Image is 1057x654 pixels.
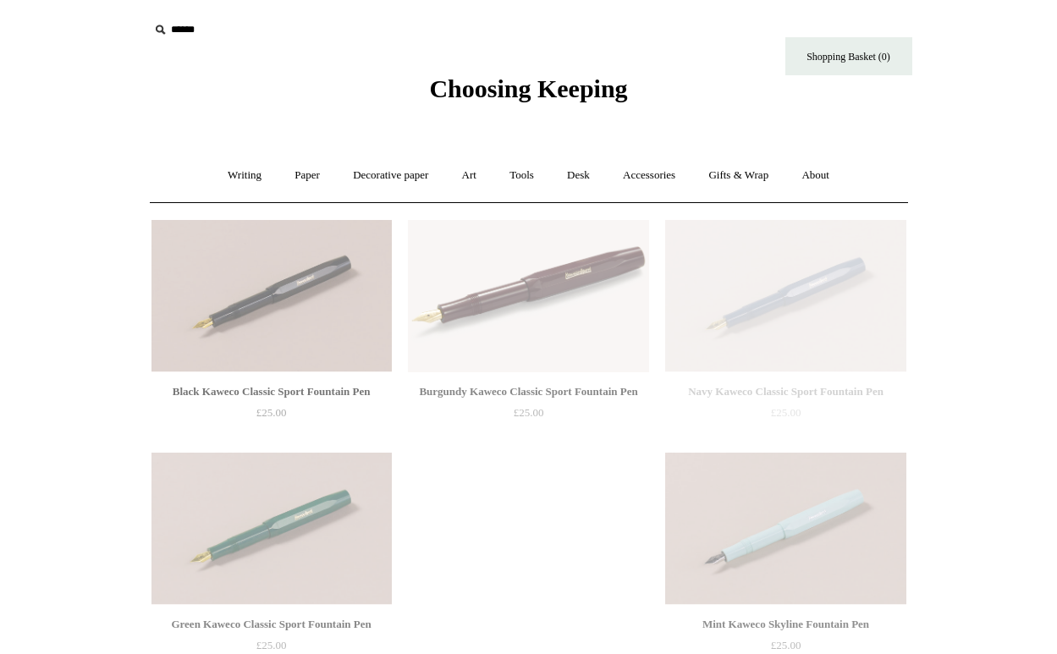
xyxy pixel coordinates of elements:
a: Tools [494,153,549,198]
img: Burgundy Kaweco Classic Sport Fountain Pen [408,220,648,372]
a: Paper [279,153,335,198]
div: Black Kaweco Classic Sport Fountain Pen [156,382,388,402]
a: Gifts & Wrap [693,153,784,198]
span: £25.00 [771,639,801,651]
a: Mint Kaweco Skyline Fountain Pen Mint Kaweco Skyline Fountain Pen [665,453,906,605]
div: Burgundy Kaweco Classic Sport Fountain Pen [412,382,644,402]
a: Black Kaweco Classic Sport Fountain Pen £25.00 [151,382,392,451]
span: £25.00 [256,639,287,651]
a: Art [447,153,492,198]
a: Accessories [608,153,691,198]
span: Choosing Keeping [429,74,627,102]
a: Burgundy Kaweco Classic Sport Fountain Pen £25.00 [408,382,648,451]
a: Choosing Keeping [429,88,627,100]
a: Burgundy Kaweco Classic Sport Fountain Pen Burgundy Kaweco Classic Sport Fountain Pen [408,220,648,372]
span: £25.00 [514,406,544,419]
span: £25.00 [771,406,801,419]
div: Navy Kaweco Classic Sport Fountain Pen [669,382,901,402]
a: Desk [552,153,605,198]
div: Mint Kaweco Skyline Fountain Pen [669,614,901,635]
a: About [786,153,845,198]
a: Navy Kaweco Classic Sport Fountain Pen Navy Kaweco Classic Sport Fountain Pen [665,220,906,372]
img: Mint Kaweco Skyline Fountain Pen [665,453,906,605]
span: £25.00 [256,406,287,419]
div: Green Kaweco Classic Sport Fountain Pen [156,614,388,635]
a: Navy Kaweco Classic Sport Fountain Pen £25.00 [665,382,906,451]
a: Black Kaweco Classic Sport Fountain Pen Black Kaweco Classic Sport Fountain Pen [151,220,392,372]
img: Green Kaweco Classic Sport Fountain Pen [151,453,392,605]
a: Shopping Basket (0) [785,37,912,75]
img: Navy Kaweco Classic Sport Fountain Pen [665,220,906,372]
a: Writing [212,153,277,198]
img: Black Kaweco Classic Sport Fountain Pen [151,220,392,372]
a: Decorative paper [338,153,443,198]
a: Green Kaweco Classic Sport Fountain Pen Green Kaweco Classic Sport Fountain Pen [151,453,392,605]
